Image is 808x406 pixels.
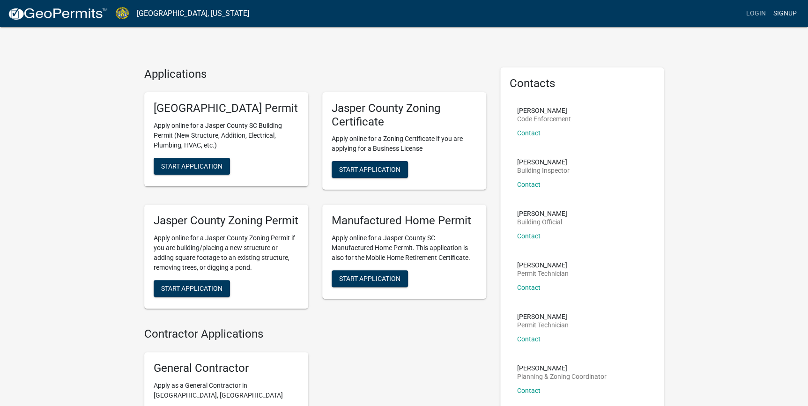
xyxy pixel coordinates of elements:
[332,233,477,263] p: Apply online for a Jasper County SC Manufactured Home Permit. This application is also for the Mo...
[332,270,408,287] button: Start Application
[144,67,486,81] h4: Applications
[510,77,655,90] h5: Contacts
[161,285,222,292] span: Start Application
[339,275,400,282] span: Start Application
[517,181,541,188] a: Contact
[517,373,607,380] p: Planning & Zoning Coordinator
[154,102,299,115] h5: [GEOGRAPHIC_DATA] Permit
[517,107,571,114] p: [PERSON_NAME]
[154,233,299,273] p: Apply online for a Jasper County Zoning Permit if you are building/placing a new structure or add...
[154,121,299,150] p: Apply online for a Jasper County SC Building Permit (New Structure, Addition, Electrical, Plumbin...
[154,158,230,175] button: Start Application
[154,214,299,228] h5: Jasper County Zoning Permit
[517,129,541,137] a: Contact
[517,116,571,122] p: Code Enforcement
[517,167,570,174] p: Building Inspector
[517,159,570,165] p: [PERSON_NAME]
[770,5,801,22] a: Signup
[332,134,477,154] p: Apply online for a Zoning Certificate if you are applying for a Business License
[332,102,477,129] h5: Jasper County Zoning Certificate
[517,262,569,268] p: [PERSON_NAME]
[517,322,569,328] p: Permit Technician
[144,67,486,316] wm-workflow-list-section: Applications
[517,219,567,225] p: Building Official
[517,335,541,343] a: Contact
[332,214,477,228] h5: Manufactured Home Permit
[154,381,299,400] p: Apply as a General Contractor in [GEOGRAPHIC_DATA], [GEOGRAPHIC_DATA]
[517,365,607,371] p: [PERSON_NAME]
[154,280,230,297] button: Start Application
[742,5,770,22] a: Login
[332,161,408,178] button: Start Application
[517,210,567,217] p: [PERSON_NAME]
[517,284,541,291] a: Contact
[517,387,541,394] a: Contact
[517,232,541,240] a: Contact
[144,327,486,341] h4: Contractor Applications
[161,162,222,170] span: Start Application
[517,313,569,320] p: [PERSON_NAME]
[115,7,129,20] img: Jasper County, South Carolina
[517,270,569,277] p: Permit Technician
[137,6,249,22] a: [GEOGRAPHIC_DATA], [US_STATE]
[154,362,299,375] h5: General Contractor
[339,166,400,173] span: Start Application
